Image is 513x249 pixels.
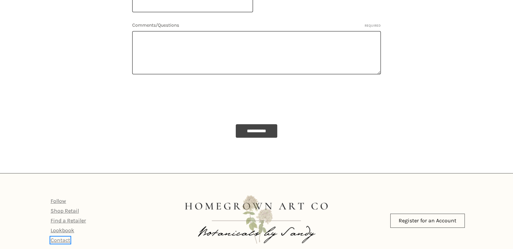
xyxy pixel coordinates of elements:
a: Register for an Account [390,214,465,228]
a: Follow [51,198,66,204]
label: Comments/Questions [132,22,381,29]
iframe: reCAPTCHA [132,84,235,110]
a: Contact [51,237,70,243]
a: Find a Retailer [51,217,86,224]
a: Lookbook [51,227,74,233]
a: Shop Retail [51,207,79,214]
small: Required [365,23,381,28]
